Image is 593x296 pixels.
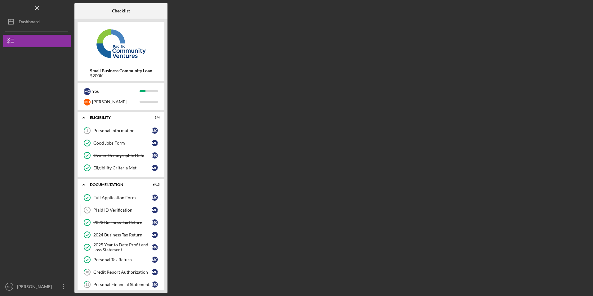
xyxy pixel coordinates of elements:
[152,152,158,159] div: M G
[90,68,152,73] b: Small Business Community Loan
[7,285,11,289] text: MG
[19,16,40,29] div: Dashboard
[85,270,89,274] tspan: 10
[152,281,158,288] div: M G
[93,282,152,287] div: Personal Financial Statement
[90,116,144,119] div: Eligibility
[81,278,161,291] a: 11Personal Financial StatementMG
[81,124,161,137] a: 1Personal InformationMG
[149,183,160,186] div: 6 / 13
[81,241,161,253] a: 2025 Year to Date Profit and Loss StatementMG
[16,280,56,294] div: [PERSON_NAME]
[78,25,164,62] img: Product logo
[90,183,144,186] div: Documentation
[81,229,161,241] a: 2024 Business Tax ReturnMG
[93,165,152,170] div: Eligibility Criteria Met
[92,86,140,96] div: You
[93,141,152,146] div: Good Jobs Form
[152,207,158,213] div: M G
[152,140,158,146] div: M G
[86,208,88,212] tspan: 5
[93,195,152,200] div: Full Application Form
[84,88,91,95] div: M G
[93,270,152,275] div: Credit Report Authorization
[3,16,71,28] button: Dashboard
[152,232,158,238] div: M G
[93,242,152,252] div: 2025 Year to Date Profit and Loss Statement
[3,280,71,293] button: MG[PERSON_NAME]
[81,137,161,149] a: Good Jobs FormMG
[93,208,152,213] div: Plaid ID Verification
[152,257,158,263] div: M G
[81,149,161,162] a: Owner Demographic DataMG
[81,204,161,216] a: 5Plaid ID VerificationMG
[152,244,158,250] div: M G
[81,266,161,278] a: 10Credit Report AuthorizationMG
[152,195,158,201] div: M G
[93,153,152,158] div: Owner Demographic Data
[92,96,140,107] div: [PERSON_NAME]
[81,162,161,174] a: Eligibility Criteria MetMG
[81,216,161,229] a: 2023 Business Tax ReturnMG
[112,8,130,13] b: Checklist
[152,219,158,226] div: M G
[85,283,89,287] tspan: 11
[149,116,160,119] div: 3 / 4
[93,128,152,133] div: Personal Information
[84,99,91,105] div: M D
[93,257,152,262] div: Personal Tax Return
[81,253,161,266] a: Personal Tax ReturnMG
[93,232,152,237] div: 2024 Business Tax Return
[152,269,158,275] div: M G
[90,73,152,78] div: $200K
[81,191,161,204] a: Full Application FormMG
[152,165,158,171] div: M G
[152,128,158,134] div: M G
[93,220,152,225] div: 2023 Business Tax Return
[86,129,88,133] tspan: 1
